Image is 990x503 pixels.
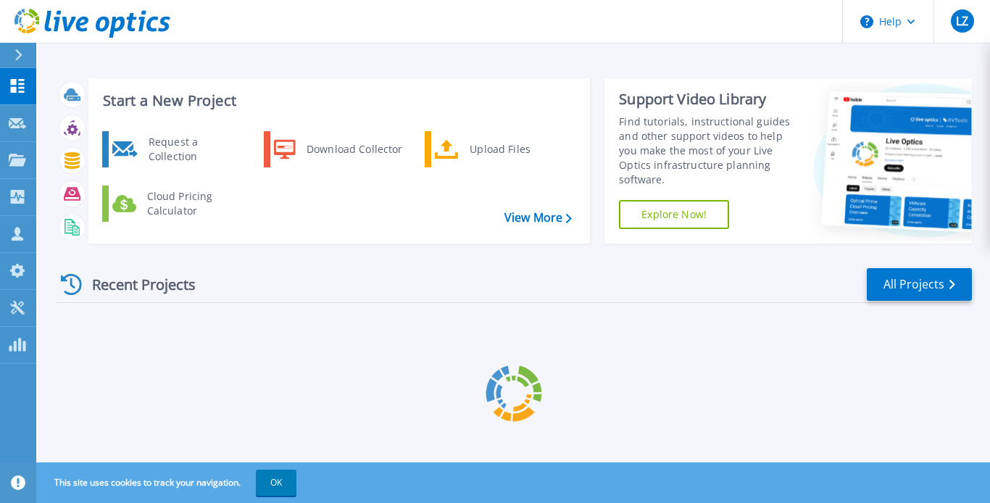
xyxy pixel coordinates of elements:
span: LZ [956,15,968,27]
a: Explore Now! [619,200,729,229]
span: This site uses cookies to track your navigation. [40,470,296,496]
div: Recent Projects [56,267,215,302]
div: Request a Collection [141,135,247,164]
a: Request a Collection [102,131,251,167]
a: Download Collector [264,131,412,167]
div: Download Collector [299,135,409,164]
a: Cloud Pricing Calculator [102,186,251,222]
div: Find tutorials, instructional guides and other support videos to help you make the most of your L... [619,115,802,187]
button: OK [256,470,296,496]
h3: Start a New Project [103,93,571,109]
a: All Projects [867,268,972,301]
a: Upload Files [425,131,573,167]
div: Upload Files [462,135,570,164]
a: View More [504,211,572,225]
div: Support Video Library [619,90,802,109]
div: Cloud Pricing Calculator [140,189,247,218]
